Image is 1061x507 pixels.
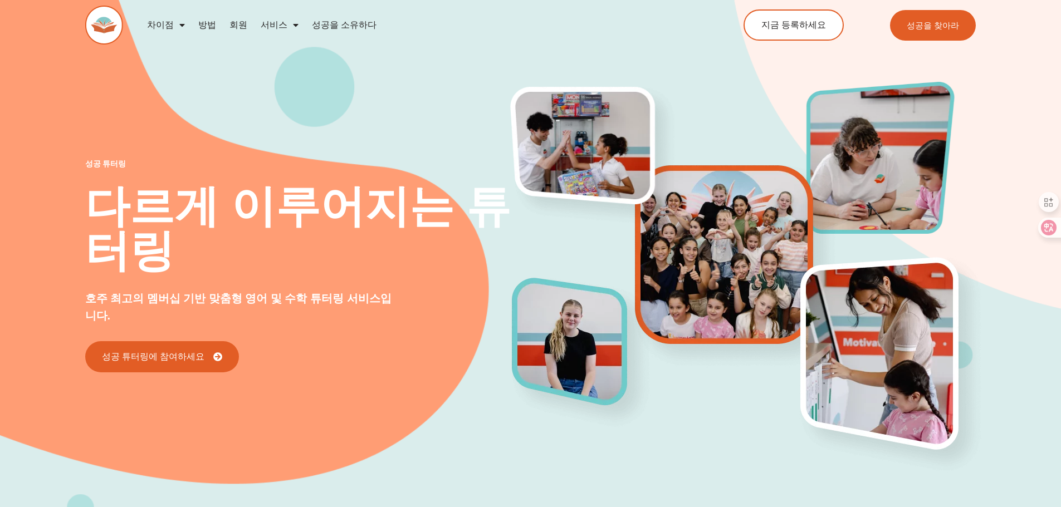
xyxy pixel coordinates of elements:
font: 차이점 [147,20,174,29]
a: 성공 튜터링에 참여하세요 [85,341,239,372]
font: 다르게 이루어지는 튜터링 [85,181,511,275]
a: 성공을 소유하다 [305,12,383,38]
font: 지금 등록하세요 [761,20,826,29]
a: 지금 등록하세요 [744,9,844,41]
font: 호주 최고의 멤버십 기반 맞춤형 영어 및 수학 튜터링 서비스입니다. [85,292,392,322]
a: 회원 [223,12,254,38]
font: 서비스 [261,20,287,29]
a: 성공을 찾아라 [890,10,976,41]
a: 방법 [192,12,223,38]
font: 회원 [229,20,247,29]
a: 서비스 [254,12,305,38]
font: 방법 [198,20,216,29]
font: 성공을 소유하다 [312,20,377,29]
font: 성공을 찾아라 [907,21,959,30]
font: 성공 튜터링 [85,159,126,168]
nav: 메뉴 [140,12,693,38]
a: 차이점 [140,12,192,38]
font: 성공 튜터링에 참여하세요 [102,352,205,361]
